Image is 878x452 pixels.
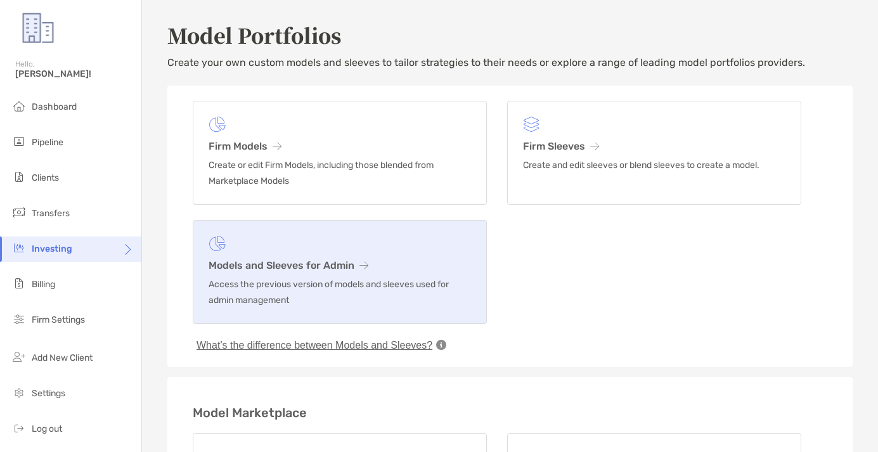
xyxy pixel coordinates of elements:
img: investing icon [11,240,27,255]
span: Dashboard [32,101,77,112]
span: Billing [32,279,55,290]
span: Settings [32,388,65,399]
span: Log out [32,423,62,434]
span: Add New Client [32,352,93,363]
h3: Models and Sleeves for Admin [209,259,471,271]
img: billing icon [11,276,27,291]
img: settings icon [11,385,27,400]
p: Create your own custom models and sleeves to tailor strategies to their needs or explore a range ... [167,55,853,70]
img: pipeline icon [11,134,27,149]
h2: Model Portfolios [167,20,853,49]
img: Zoe Logo [15,5,61,51]
span: Firm Settings [32,314,85,325]
a: Models and Sleeves for AdminAccess the previous version of models and sleeves used for admin mana... [193,220,487,324]
p: Access the previous version of models and sleeves used for admin management [209,276,471,308]
span: [PERSON_NAME]! [15,68,134,79]
h3: Model Marketplace [193,405,827,420]
button: What’s the difference between Models and Sleeves? [193,339,436,352]
span: Pipeline [32,137,63,148]
img: firm-settings icon [11,311,27,326]
span: Clients [32,172,59,183]
p: Create and edit sleeves or blend sleeves to create a model. [523,157,785,173]
p: Create or edit Firm Models, including those blended from Marketplace Models [209,157,471,189]
span: Investing [32,243,72,254]
img: clients icon [11,169,27,184]
h3: Firm Models [209,140,471,152]
img: transfers icon [11,205,27,220]
img: dashboard icon [11,98,27,113]
span: Transfers [32,208,70,219]
a: Firm SleevesCreate and edit sleeves or blend sleeves to create a model. [507,101,801,205]
img: logout icon [11,420,27,436]
img: add_new_client icon [11,349,27,365]
a: Firm ModelsCreate or edit Firm Models, including those blended from Marketplace Models [193,101,487,205]
h3: Firm Sleeves [523,140,785,152]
